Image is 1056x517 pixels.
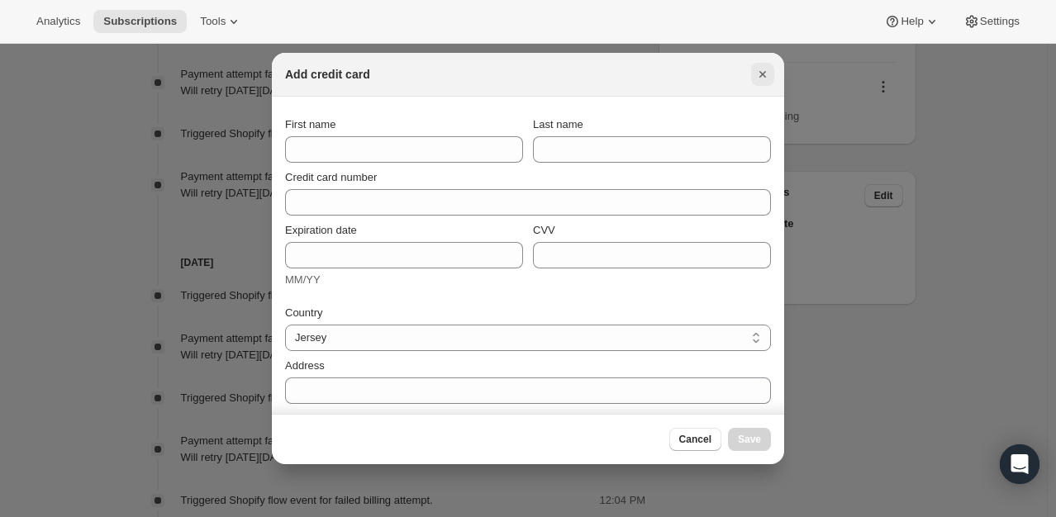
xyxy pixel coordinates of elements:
span: Subscriptions [103,15,177,28]
button: Tools [190,10,252,33]
span: CVV [533,224,555,236]
span: Apartment, suite, etc (optional) [285,412,431,425]
div: Open Intercom Messenger [1000,444,1039,484]
h2: Add credit card [285,66,370,83]
span: Settings [980,15,1020,28]
button: Analytics [26,10,90,33]
button: Subscriptions [93,10,187,33]
span: Country [285,306,323,319]
span: Last name [533,118,583,130]
span: Cancel [679,433,711,446]
button: Settings [954,10,1030,33]
button: Help [874,10,949,33]
span: Credit card number [285,171,377,183]
span: First name [285,118,335,130]
span: MM/YY [285,273,321,286]
span: Tools [200,15,226,28]
span: Address [285,359,325,372]
span: Analytics [36,15,80,28]
button: Close [751,63,774,86]
span: Help [901,15,923,28]
span: Expiration date [285,224,357,236]
button: Cancel [669,428,721,451]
